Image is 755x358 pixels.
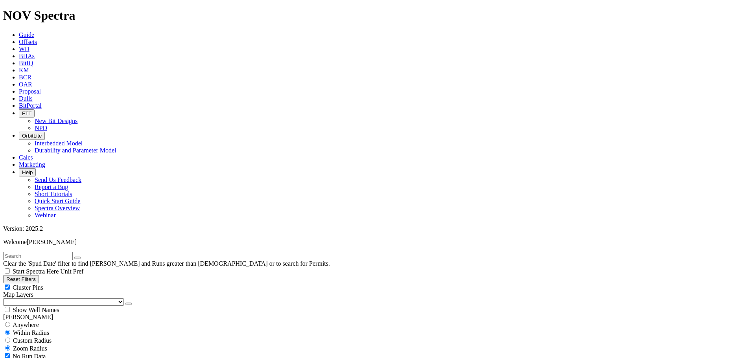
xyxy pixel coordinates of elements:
a: New Bit Designs [35,117,77,124]
span: Clear the 'Spud Date' filter to find [PERSON_NAME] and Runs greater than [DEMOGRAPHIC_DATA] or to... [3,260,330,267]
a: OAR [19,81,32,88]
button: FTT [19,109,35,117]
span: Map Layers [3,291,33,298]
div: [PERSON_NAME] [3,314,752,321]
a: Short Tutorials [35,191,72,197]
span: Help [22,169,33,175]
span: Custom Radius [13,337,52,344]
a: NPD [35,125,47,131]
span: Within Radius [13,329,49,336]
button: OrbitLite [19,132,45,140]
a: Spectra Overview [35,205,80,211]
a: Dulls [19,95,33,102]
span: [PERSON_NAME] [27,239,77,245]
a: Durability and Parameter Model [35,147,116,154]
a: BHAs [19,53,35,59]
div: Version: 2025.2 [3,225,752,232]
a: Calcs [19,154,33,161]
a: Report a Bug [35,184,68,190]
a: BitIQ [19,60,33,66]
a: BitPortal [19,102,42,109]
button: Reset Filters [3,275,39,283]
a: Send Us Feedback [35,176,81,183]
span: Show Well Names [13,307,59,313]
input: Search [3,252,73,260]
span: Anywhere [13,321,39,328]
a: Proposal [19,88,41,95]
p: Welcome [3,239,752,246]
input: Start Spectra Here [5,268,10,274]
a: Quick Start Guide [35,198,80,204]
a: Offsets [19,39,37,45]
a: Marketing [19,161,45,168]
span: OrbitLite [22,133,42,139]
span: Cluster Pins [13,284,43,291]
a: BCR [19,74,31,81]
a: WD [19,46,29,52]
a: Webinar [35,212,56,218]
button: Help [19,168,36,176]
a: Interbedded Model [35,140,83,147]
span: FTT [22,110,31,116]
span: Unit Pref [60,268,83,275]
a: KM [19,67,29,73]
h1: NOV Spectra [3,8,752,23]
span: Start Spectra Here [13,268,59,275]
span: Zoom Radius [13,345,47,352]
a: Guide [19,31,34,38]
